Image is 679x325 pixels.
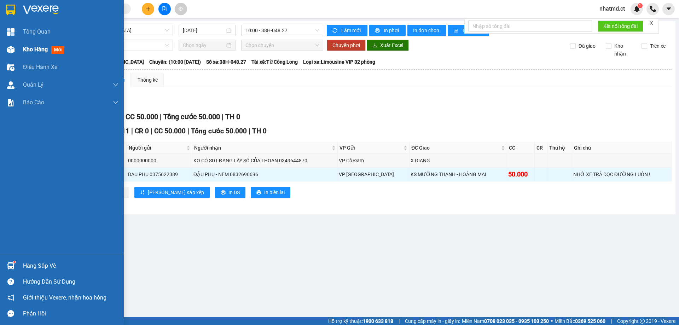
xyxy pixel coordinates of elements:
[135,127,149,135] span: CR 0
[193,170,336,178] div: ĐẬU PHỤ - NEM 0832696696
[611,42,636,58] span: Kho nhận
[328,317,393,325] span: Hỗ trợ kỹ thuật:
[572,142,672,154] th: Ghi chú
[251,58,298,66] span: Tài xế: Từ Công Long
[575,318,605,324] strong: 0369 525 060
[662,3,675,15] button: caret-down
[484,318,549,324] strong: 0708 023 035 - 0935 103 250
[7,81,14,89] img: warehouse-icon
[129,144,185,152] span: Người gửi
[158,3,171,15] button: file-add
[215,187,245,198] button: printerIn DS
[341,27,362,34] span: Làm mới
[194,144,330,152] span: Người nhận
[7,46,14,53] img: warehouse-icon
[598,21,643,32] button: Kết nối tổng đài
[639,3,641,8] span: 1
[7,294,14,301] span: notification
[7,99,14,106] img: solution-icon
[187,127,189,135] span: |
[411,170,506,178] div: KS MƯỜNG THANH - HOÀNG MAI
[339,144,402,152] span: VP Gửi
[555,317,605,325] span: Miền Bắc
[175,3,187,15] button: aim
[7,64,14,71] img: warehouse-icon
[193,157,336,164] div: KO CÓ SDT ĐANG LẤY SỐ CỦA THOAN 0349644870
[163,112,220,121] span: Tổng cước 50.000
[245,25,319,36] span: 10:00 - 38H-048.27
[162,6,167,11] span: file-add
[183,27,225,34] input: 12/09/2025
[128,170,191,178] div: DAU PHU 0375622389
[650,6,656,12] img: phone-icon
[7,28,14,36] img: dashboard-icon
[23,80,43,89] span: Quản Lý
[411,157,506,164] div: X GIANG
[338,154,410,168] td: VP Cổ Đạm
[551,320,553,323] span: ⚪️
[576,42,598,50] span: Đã giao
[113,100,118,105] span: down
[405,317,460,325] span: Cung cấp máy in - giấy in:
[251,187,290,198] button: printerIn biên lai
[363,318,393,324] strong: 1900 633 818
[339,170,408,178] div: VP [GEOGRAPHIC_DATA]
[339,157,408,164] div: VP Cổ Đạm
[148,188,204,196] span: [PERSON_NAME] sắp xếp
[573,170,670,178] div: NHỜ XE TRẢ DỌC ĐƯỜNG LUÔN !
[252,127,267,135] span: TH 0
[23,293,106,302] span: Giới thiệu Vexere, nhận hoa hồng
[128,157,191,164] div: 0000000000
[191,127,247,135] span: Tổng cước 50.000
[23,308,118,319] div: Phản hồi
[647,42,668,50] span: Trên xe
[327,25,367,36] button: syncLàm mới
[23,98,44,107] span: Báo cáo
[160,112,162,121] span: |
[594,4,631,13] span: nhatmd.ct
[380,41,403,49] span: Xuất Excel
[7,262,14,269] img: warehouse-icon
[611,317,612,325] span: |
[7,310,14,317] span: message
[140,190,145,196] span: sort-ascending
[154,127,186,135] span: CC 50.000
[13,261,16,263] sup: 1
[640,319,645,324] span: copyright
[6,5,15,15] img: logo-vxr
[462,317,549,325] span: Miền Nam
[411,144,500,152] span: ĐC Giao
[126,112,158,121] span: CC 50.000
[222,112,224,121] span: |
[399,317,400,325] span: |
[225,112,240,121] span: TH 0
[23,63,57,71] span: Điều hành xe
[547,142,572,154] th: Thu hộ
[134,187,210,198] button: sort-ascending[PERSON_NAME] sắp xếp
[367,40,409,51] button: downloadXuất Excel
[146,6,151,11] span: plus
[507,142,534,154] th: CC
[142,3,154,15] button: plus
[413,27,440,34] span: In đơn chọn
[468,21,592,32] input: Nhập số tổng đài
[138,76,158,84] div: Thống kê
[535,142,547,154] th: CR
[183,41,225,49] input: Chọn ngày
[131,127,133,135] span: |
[245,40,319,51] span: Chọn chuyến
[332,28,338,34] span: sync
[151,127,152,135] span: |
[221,190,226,196] span: printer
[372,43,377,48] span: download
[51,46,64,54] span: mới
[508,169,533,179] div: 50.000
[375,28,381,34] span: printer
[638,3,643,8] sup: 1
[666,6,672,12] span: caret-down
[23,27,51,36] span: Tổng Quan
[634,6,640,12] img: icon-new-feature
[407,25,446,36] button: In đơn chọn
[453,28,459,34] span: bar-chart
[178,6,183,11] span: aim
